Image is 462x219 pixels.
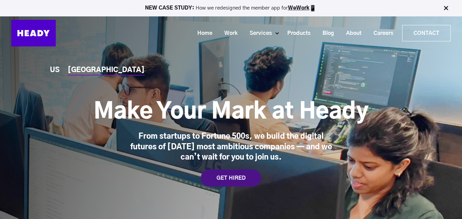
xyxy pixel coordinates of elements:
a: GET HIRED [201,169,261,187]
a: Contact [402,25,450,41]
img: Heady_Logo_Web-01 (1) [11,20,56,46]
a: [GEOGRAPHIC_DATA] [68,67,145,74]
a: WeWork [288,5,309,11]
p: How we redesigned the member app for [3,5,459,12]
a: About [338,27,365,40]
div: Navigation Menu [63,25,451,41]
img: app emoji [309,5,316,12]
h1: Make Your Mark at Heady [94,98,369,126]
img: Close Bar [443,5,449,12]
strong: NEW CASE STUDY: [145,5,196,11]
a: Work [216,27,241,40]
a: Services [241,27,275,40]
a: Products [279,27,314,40]
a: Careers [365,27,397,40]
a: Home [189,27,216,40]
a: US [50,67,60,74]
a: Blog [314,27,338,40]
div: From startups to Fortune 500s, we build the digital futures of [DATE] most ambitious companies — ... [125,131,337,163]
